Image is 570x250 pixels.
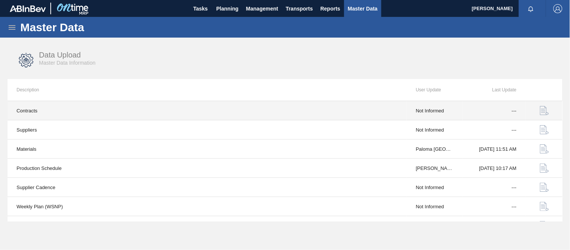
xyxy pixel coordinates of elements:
[407,120,463,139] td: Not Informed
[463,79,526,101] th: Last Update
[463,197,526,216] td: ---
[246,4,278,13] span: Management
[407,101,463,120] td: Not Informed
[321,4,340,13] span: Reports
[8,79,407,101] th: Description
[407,197,463,216] td: Not Informed
[216,4,239,13] span: Planning
[535,217,553,235] button: data-upload-icon
[535,178,553,196] button: data-upload-icon
[540,106,549,115] img: data-upload-icon
[463,139,526,159] td: [DATE] 11:51 AM
[540,202,549,211] img: data-upload-icon
[192,4,209,13] span: Tasks
[8,216,407,235] td: Real Production Upload
[407,178,463,197] td: Not Informed
[535,159,553,177] button: data-upload-icon
[20,23,154,32] h1: Master Data
[286,4,313,13] span: Transports
[8,101,407,120] td: Contracts
[540,221,549,230] img: data-upload-icon
[535,121,553,139] button: data-upload-icon
[540,125,549,134] img: data-upload-icon
[39,60,95,66] span: Master Data Information
[39,51,81,59] span: Data Upload
[8,139,407,159] td: Materials
[535,197,553,215] button: data-upload-icon
[535,102,553,120] button: data-upload-icon
[10,5,46,12] img: TNhmsLtSVTkK8tSr43FrP2fwEKptu5GPRR3wAAAABJRU5ErkJggg==
[540,164,549,173] img: data-upload-icon
[463,159,526,178] td: [DATE] 10:17 AM
[535,140,553,158] button: data-upload-icon
[407,159,463,178] td: [PERSON_NAME]
[8,178,407,197] td: Supplier Cadence
[463,216,526,235] td: ---
[553,4,562,13] img: Logout
[407,139,463,159] td: Paloma [GEOGRAPHIC_DATA]
[407,216,463,235] td: Not Informed
[540,183,549,192] img: data-upload-icon
[463,178,526,197] td: ---
[348,4,378,13] span: Master Data
[8,159,407,178] td: Production Schedule
[519,3,543,14] button: Notifications
[8,120,407,139] td: Suppliers
[407,79,463,101] th: User Update
[463,101,526,120] td: ---
[463,120,526,139] td: ---
[8,197,407,216] td: Weekly Plan (WSNP)
[540,144,549,153] img: data-upload-icon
